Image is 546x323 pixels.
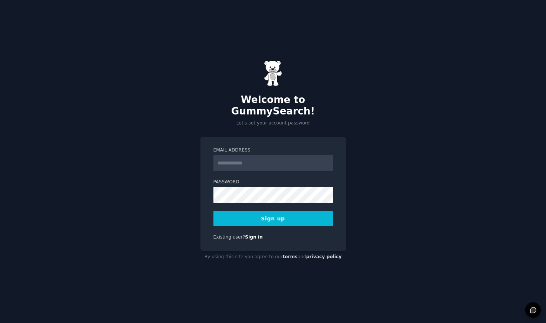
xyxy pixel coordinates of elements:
[213,211,333,226] button: Sign up
[200,251,346,263] div: By using this site you agree to our and
[282,254,297,259] a: terms
[213,179,333,186] label: Password
[245,234,263,240] a: Sign in
[213,234,245,240] span: Existing user?
[200,94,346,117] h2: Welcome to GummySearch!
[306,254,342,259] a: privacy policy
[200,120,346,127] p: Let's set your account password
[213,147,333,154] label: Email Address
[264,60,282,86] img: Gummy Bear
